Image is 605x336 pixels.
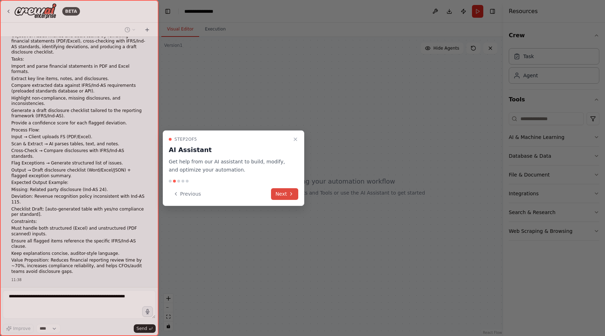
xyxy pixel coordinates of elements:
[169,188,205,200] button: Previous
[169,145,290,155] h3: AI Assistant
[163,6,173,16] button: Hide left sidebar
[174,136,197,142] span: Step 2 of 5
[271,188,298,200] button: Next
[291,135,300,144] button: Close walkthrough
[169,158,290,174] p: Get help from our AI assistant to build, modify, and optimize your automation.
